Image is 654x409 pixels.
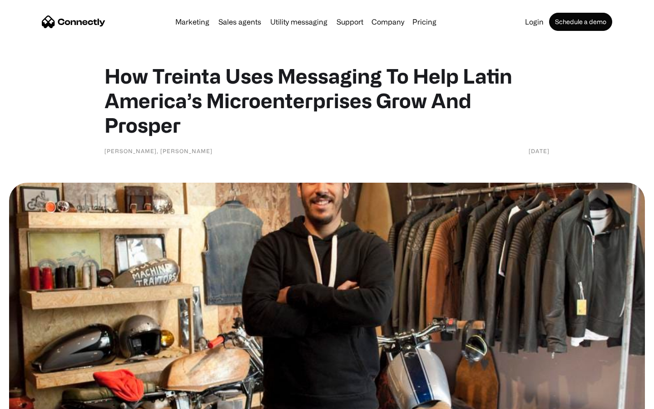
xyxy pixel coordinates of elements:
a: Login [521,18,547,25]
div: Company [372,15,404,28]
aside: Language selected: English [9,393,54,406]
a: Sales agents [215,18,265,25]
div: [PERSON_NAME], [PERSON_NAME] [104,146,213,155]
a: Utility messaging [267,18,331,25]
a: Marketing [172,18,213,25]
a: Support [333,18,367,25]
a: Schedule a demo [549,13,612,31]
h1: How Treinta Uses Messaging To Help Latin America’s Microenterprises Grow And Prosper [104,64,550,137]
ul: Language list [18,393,54,406]
div: [DATE] [529,146,550,155]
a: Pricing [409,18,440,25]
